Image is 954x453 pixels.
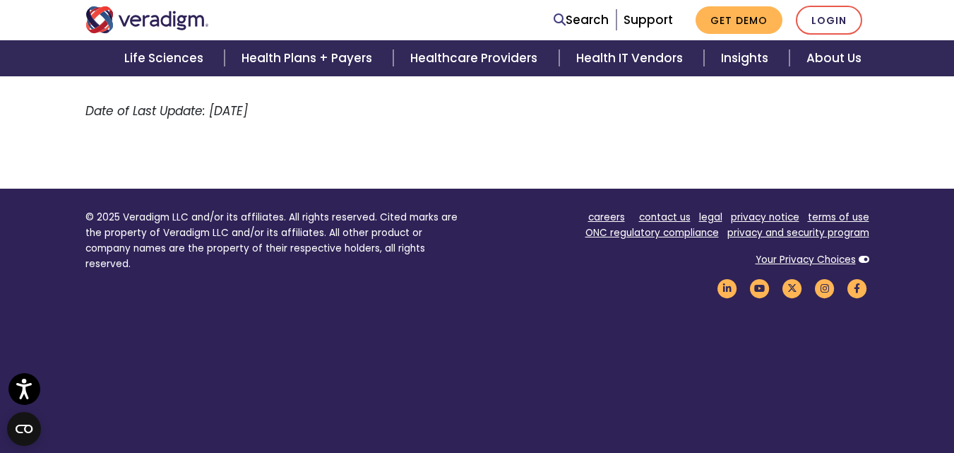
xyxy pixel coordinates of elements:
em: Date of Last Update: [DATE] [85,102,248,119]
a: privacy and security program [727,226,869,240]
a: legal [699,211,722,224]
button: Open CMP widget [7,412,41,446]
a: Veradigm LinkedIn Link [715,281,739,295]
a: Veradigm Twitter Link [780,281,804,295]
img: Veradigm logo [85,6,209,33]
a: contact us [639,211,691,224]
a: Support [624,11,673,28]
a: Health IT Vendors [559,40,704,76]
a: Veradigm Instagram Link [813,281,837,295]
a: ONC regulatory compliance [585,226,719,240]
a: Insights [704,40,789,76]
a: careers [588,211,625,224]
a: Search [554,11,609,30]
a: Health Plans + Payers [225,40,393,76]
a: Veradigm Facebook Link [845,281,869,295]
a: About Us [789,40,878,76]
a: Veradigm YouTube Link [748,281,772,295]
a: Healthcare Providers [393,40,559,76]
a: Login [796,6,862,35]
a: terms of use [808,211,869,224]
a: Life Sciences [107,40,225,76]
a: privacy notice [731,211,799,224]
p: © 2025 Veradigm LLC and/or its affiliates. All rights reserved. Cited marks are the property of V... [85,210,467,271]
a: Get Demo [696,6,782,34]
a: Your Privacy Choices [756,253,856,266]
